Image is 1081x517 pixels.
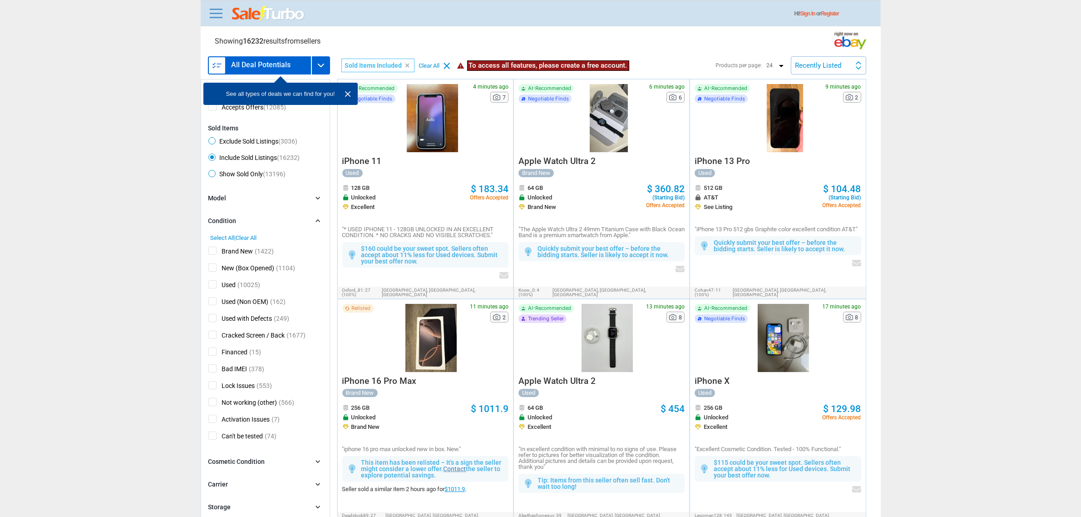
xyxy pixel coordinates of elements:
p: "The Apple Watch Ultra 2 49mm Titanium Case with Black Ocean Band is a premium smartwatch from Ap... [518,226,685,238]
span: (1677) [287,332,306,339]
span: (74) [265,432,277,440]
span: Relisted [352,306,371,311]
span: Cracked Screen / Back [208,331,285,342]
span: 128 GB [351,185,370,191]
a: $1011.9 [445,486,465,492]
span: Offers Accepted [823,203,861,208]
a: $ 454 [661,404,685,414]
span: AI-Recommended [352,86,395,91]
span: (15) [250,348,262,356]
span: Unlocked [351,194,376,200]
div: Cosmetic Condition [208,457,265,467]
a: Apple Watch Ultra 2 [518,159,596,165]
span: 11 minutes ago [470,304,508,309]
div: Used [518,389,539,397]
span: (16232) [277,154,300,161]
span: 8 [855,315,859,320]
span: (1104) [276,264,296,272]
a: Contact [444,465,466,472]
span: Sold Items Included [345,62,402,69]
span: Negotiable Finds [528,96,569,101]
span: 2 [855,95,859,100]
span: cohan47: [695,288,715,293]
div: Recently Listed [795,62,842,69]
span: Can't be tested [208,432,263,443]
span: AI-Recommended [704,306,747,311]
span: Not working (other) [208,398,277,409]
a: iPhone 16 Pro Max [342,378,417,385]
span: 13 minutes ago [646,304,685,309]
span: 9 minutes ago [826,84,861,89]
span: Unlocked [528,414,552,420]
a: $ 1011.9 [471,404,508,414]
p: "iPhone 13 Pro 512 gbs Graphite color excellent condition AT&T" [695,226,861,232]
span: 256 GB [351,405,370,411]
span: 17 minutes ago [823,304,861,309]
span: 11 (100%) [695,288,721,297]
span: [GEOGRAPHIC_DATA], [GEOGRAPHIC_DATA],[GEOGRAPHIC_DATA] [382,288,508,297]
span: (12085) [264,104,286,111]
p: "iphone 16 pro max unlocked new in box. New." [342,446,508,452]
p: This item has been relisted – It's a sign the seller might consider a lower offer. the seller to ... [361,459,504,478]
p: "Excellent Cosmetic Condition. Tested - 100% Functional." [695,446,861,452]
span: To access all features, please create a free account. [467,60,629,71]
a: iPhone 11 [342,159,382,165]
span: Apple Watch Ultra 2 [518,156,596,166]
span: (1422) [255,248,274,255]
img: envelop icon [499,272,508,278]
span: from sellers [285,37,321,45]
span: Financed [208,348,248,359]
span: Hi! [795,10,800,17]
span: 4 (100%) [518,288,539,297]
span: kosw_0: [518,288,536,293]
i: clear [442,60,453,71]
a: $ 183.34 [471,184,508,194]
a: iPhone X [695,378,730,385]
span: 27 (100%) [342,288,371,297]
img: envelop icon [852,486,861,492]
span: Select All [211,234,235,241]
div: Clear All [419,63,440,69]
span: (10025) [238,281,261,288]
i: chevron_right [313,480,322,489]
span: Offers Accepted [646,203,685,208]
span: 64 GB [528,185,543,191]
span: Trending Seller [528,316,564,321]
div: Showing results [215,38,321,45]
img: envelop icon [676,266,685,272]
i: chevron_right [313,194,322,203]
p: 24 [765,60,783,71]
span: 16232 [243,37,264,45]
span: or [816,10,839,17]
span: $ 183.34 [471,184,508,194]
a: Apple Watch Ultra 2 [518,378,596,385]
a: $ 360.82 [647,184,685,194]
span: (249) [274,315,290,322]
a: $ 129.98 [824,404,861,414]
span: iPhone 13 Pro [695,156,750,166]
span: [GEOGRAPHIC_DATA], [GEOGRAPHIC_DATA],[GEOGRAPHIC_DATA] [553,288,685,297]
span: 512 GB [704,185,722,191]
p: "* USED IPHONE 11 - 128GB UNLOCKED IN AN EXCELLENT CONDITION. * NO CRACKS AND NO VISIBLE SCRATCHES." [342,226,508,238]
span: iPhone 16 Pro Max [342,376,417,386]
span: Excellent [528,424,551,430]
span: 64 GB [528,405,543,411]
span: Used (Non OEM) [208,297,269,308]
img: saleturbo.com - Online Deals and Discount Coupons [232,6,305,22]
span: AT&T [704,194,718,200]
span: Unlocked [704,414,728,420]
span: AI-Recommended [528,306,571,311]
span: $ 1011.9 [471,403,508,414]
span: 4 minutes ago [473,84,508,89]
span: Used with Defects [208,314,272,325]
div: Storage [208,502,231,512]
span: AI-Recommended [704,86,747,91]
span: See Listing [704,204,732,210]
i: chevron_right [313,457,322,466]
span: (3036) [279,138,298,145]
span: 6 minutes ago [649,84,685,89]
div: | [211,234,320,241]
span: 256 GB [704,405,722,411]
span: New (Box Opened) [208,263,275,275]
span: Excellent [351,204,375,210]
